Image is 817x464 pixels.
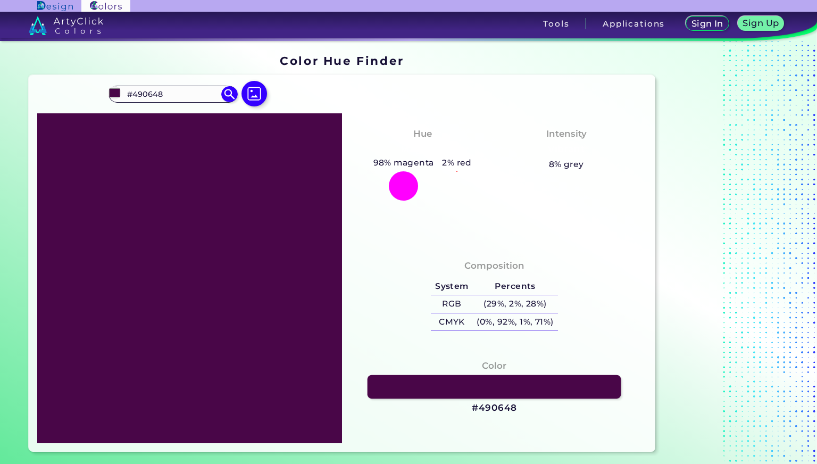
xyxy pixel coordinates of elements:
[688,17,727,30] a: Sign In
[431,313,472,331] h5: CMYK
[37,1,73,11] img: ArtyClick Design logo
[280,53,404,69] h1: Color Hue Finder
[29,16,104,35] img: logo_artyclick_colors_white.svg
[413,126,432,142] h4: Hue
[473,313,558,331] h5: (0%, 92%, 1%, 71%)
[473,278,558,295] h5: Percents
[241,81,267,106] img: icon picture
[543,143,589,156] h3: Vibrant
[431,278,472,295] h5: System
[482,358,506,374] h4: Color
[744,19,777,27] h5: Sign Up
[473,295,558,313] h5: (29%, 2%, 28%)
[464,258,524,274] h4: Composition
[123,87,222,101] input: type color..
[693,20,722,28] h5: Sign In
[472,402,516,415] h3: #490648
[603,20,665,28] h3: Applications
[660,50,793,456] iframe: Advertisement
[740,17,782,30] a: Sign Up
[438,156,476,170] h5: 2% red
[369,156,438,170] h5: 98% magenta
[543,20,569,28] h3: Tools
[549,158,584,171] h5: 8% grey
[396,143,449,156] h3: Magenta
[431,295,472,313] h5: RGB
[546,126,587,142] h4: Intensity
[221,86,237,102] img: icon search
